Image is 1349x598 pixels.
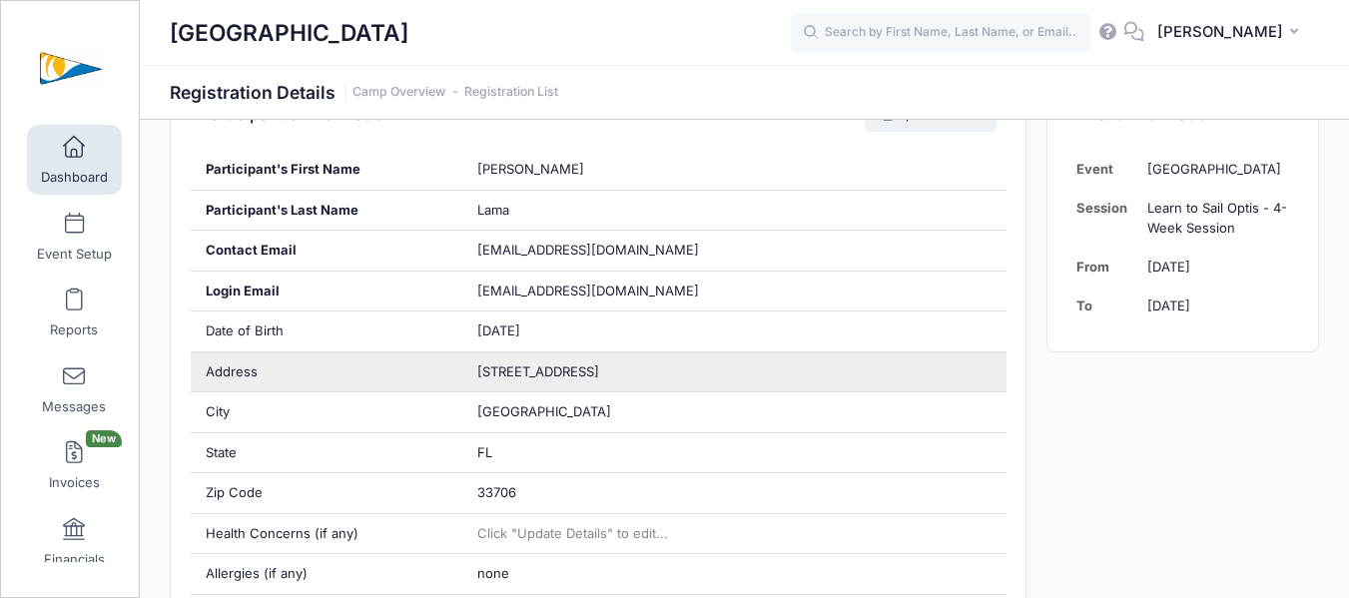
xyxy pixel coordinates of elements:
td: Learn to Sail Optis - 4-Week Session [1137,189,1289,248]
span: 33706 [477,484,516,500]
div: Zip Code [191,473,462,513]
span: [PERSON_NAME] [477,161,584,177]
div: Allergies (if any) [191,554,462,594]
span: Invoices [49,475,100,492]
span: [STREET_ADDRESS] [477,363,599,379]
span: Lama [477,202,509,218]
img: Clearwater Community Sailing Center [34,31,109,106]
span: [EMAIL_ADDRESS][DOMAIN_NAME] [477,242,699,258]
td: Event [1076,150,1137,189]
a: Registration List [464,85,558,100]
a: Camp Overview [352,85,445,100]
span: Click "Update Details" to edit... [477,525,668,541]
a: Clearwater Community Sailing Center [1,21,141,116]
h1: Registration Details [170,82,558,103]
span: Event Setup [37,246,112,263]
span: [GEOGRAPHIC_DATA] [477,403,611,419]
a: Event Setup [27,202,122,272]
h1: [GEOGRAPHIC_DATA] [170,10,408,56]
td: To [1076,287,1137,325]
div: Participant's First Name [191,150,462,190]
div: City [191,392,462,432]
td: From [1076,248,1137,287]
div: Date of Birth [191,311,462,351]
a: Reports [27,278,122,347]
td: Session [1076,189,1137,248]
span: [DATE] [477,322,520,338]
a: Dashboard [27,125,122,195]
div: Health Concerns (if any) [191,514,462,554]
input: Search by First Name, Last Name, or Email... [791,13,1090,53]
span: Messages [42,398,106,415]
div: State [191,433,462,473]
div: Login Email [191,272,462,311]
span: New [86,430,122,447]
span: none [477,565,509,581]
button: [PERSON_NAME] [1144,10,1319,56]
a: InvoicesNew [27,430,122,500]
div: Participant's Last Name [191,191,462,231]
td: [GEOGRAPHIC_DATA] [1137,150,1289,189]
a: Financials [27,507,122,577]
span: FL [477,444,492,460]
div: Contact Email [191,231,462,271]
span: [EMAIL_ADDRESS][DOMAIN_NAME] [477,282,727,301]
td: [DATE] [1137,248,1289,287]
span: [PERSON_NAME] [1157,21,1283,43]
div: Address [191,352,462,392]
td: [DATE] [1137,287,1289,325]
span: Dashboard [41,170,108,187]
span: Financials [44,551,105,568]
a: Messages [27,354,122,424]
span: Reports [50,322,98,339]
